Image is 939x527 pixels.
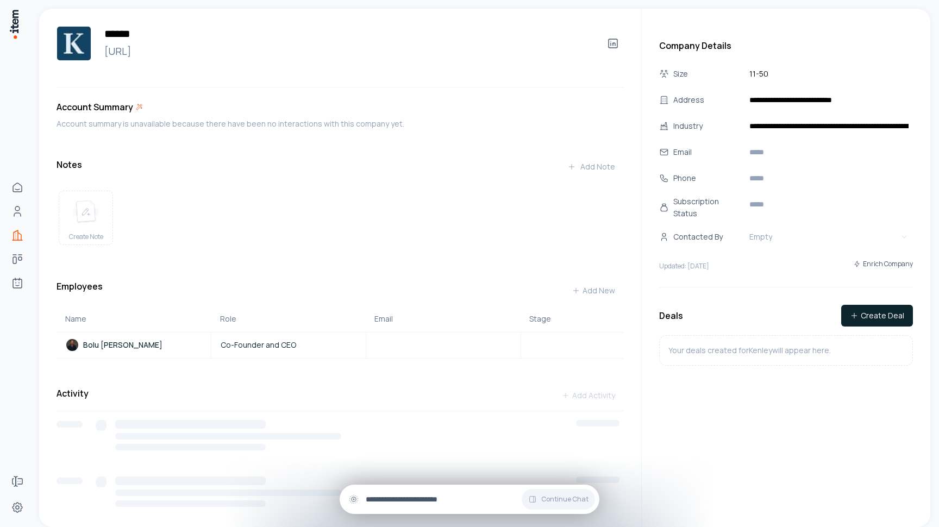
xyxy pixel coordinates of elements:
[73,200,99,224] img: create note
[7,177,28,198] a: Home
[83,340,162,350] p: Bolu [PERSON_NAME]
[7,497,28,518] a: Settings
[673,120,743,132] div: Industry
[659,262,709,271] p: Updated: [DATE]
[57,387,89,400] h3: Activity
[374,313,512,324] div: Email
[673,172,743,184] div: Phone
[659,309,683,322] h3: Deals
[559,156,624,178] button: Add Note
[57,158,82,171] h3: Notes
[563,280,624,302] button: Add New
[673,94,743,106] div: Address
[567,161,615,172] div: Add Note
[57,280,103,302] h3: Employees
[668,344,831,356] p: Your deals created for Kenley will appear here.
[212,340,365,350] a: Co-Founder and CEO
[221,340,296,350] span: Co-Founder and CEO
[673,68,743,80] div: Size
[57,101,133,114] h3: Account Summary
[745,228,913,246] button: Empty
[673,231,743,243] div: Contacted By
[57,338,210,352] a: Bolu Ben-AdeolaBolu [PERSON_NAME]
[65,313,203,324] div: Name
[841,305,913,327] button: Create Deal
[100,43,593,59] a: [URL]
[853,254,913,274] button: Enrich Company
[7,272,28,294] a: Agents
[749,231,772,242] span: Empty
[522,489,595,510] button: Continue Chat
[7,248,28,270] a: Deals
[7,224,28,246] a: Companies
[9,9,20,40] img: Item Brain Logo
[340,485,599,514] div: Continue Chat
[220,313,358,324] div: Role
[7,470,28,492] a: Forms
[673,146,743,158] div: Email
[659,39,913,52] h3: Company Details
[7,200,28,222] a: People
[66,338,79,352] img: Bolu Ben-Adeola
[541,495,589,504] span: Continue Chat
[529,313,615,324] div: Stage
[69,233,103,241] span: Create Note
[57,118,624,130] div: Account summary is unavailable because there have been no interactions with this company yet.
[57,26,91,61] img: Kenley
[59,191,113,245] button: create noteCreate Note
[673,196,743,219] div: Subscription Status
